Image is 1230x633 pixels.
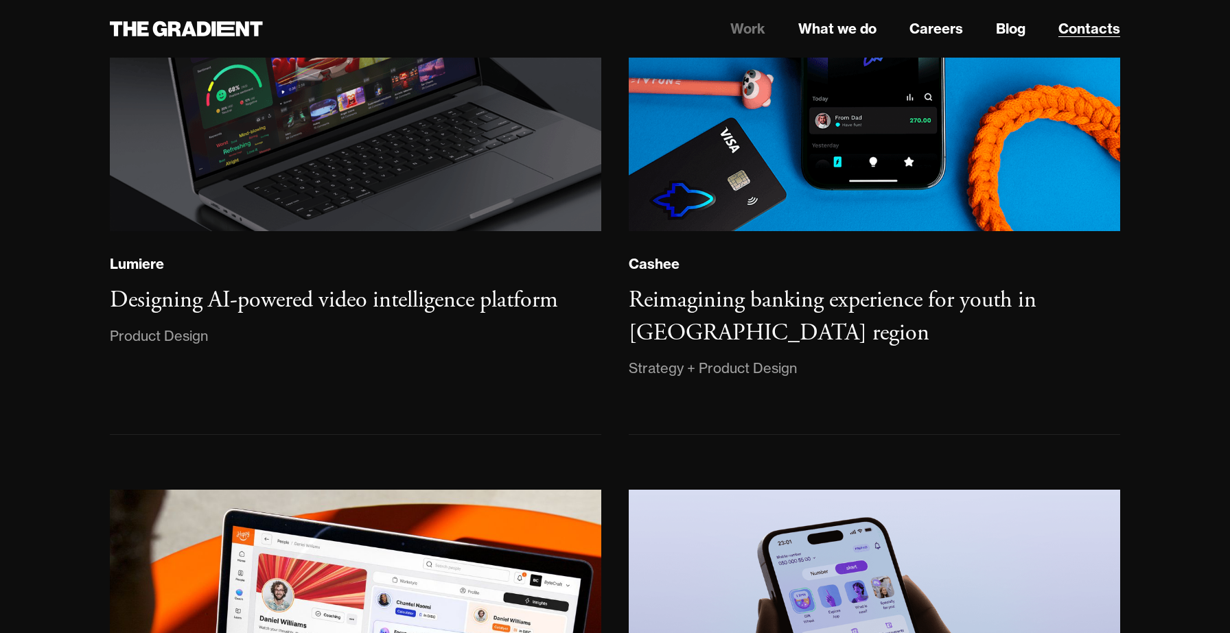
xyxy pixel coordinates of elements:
[798,19,877,39] a: What we do
[110,285,558,315] h3: Designing AI-powered video intelligence platform
[629,255,680,273] div: Cashee
[629,285,1036,348] h3: Reimagining banking experience for youth in [GEOGRAPHIC_DATA] region
[996,19,1025,39] a: Blog
[730,19,765,39] a: Work
[110,255,164,273] div: Lumiere
[110,325,208,347] div: Product Design
[629,357,797,379] div: Strategy + Product Design
[1058,19,1120,39] a: Contacts
[909,19,963,39] a: Careers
